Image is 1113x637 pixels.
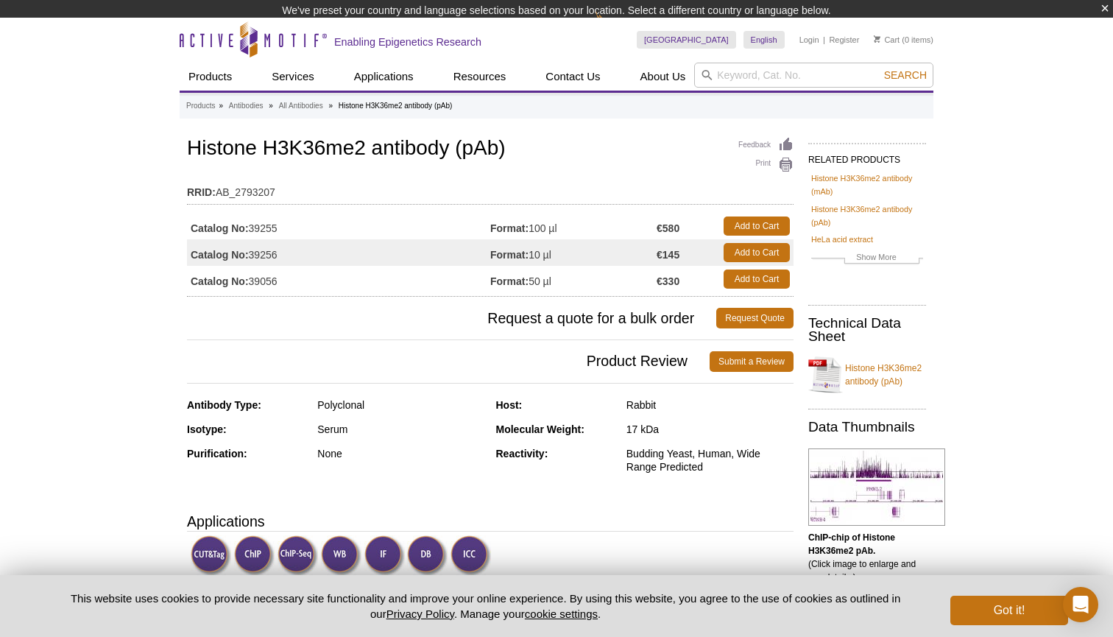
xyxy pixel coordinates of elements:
strong: Antibody Type: [187,399,261,411]
h3: Applications [187,510,794,532]
a: Products [180,63,241,91]
a: Antibodies [229,99,264,113]
div: 17 kDa [626,423,794,436]
p: (Click image to enlarge and see details.) [808,531,926,584]
strong: Reactivity: [496,448,548,460]
strong: RRID: [187,186,216,199]
strong: Catalog No: [191,248,249,261]
td: AB_2793207 [187,177,794,200]
span: Product Review [187,351,710,372]
strong: Catalog No: [191,222,249,235]
strong: Catalog No: [191,275,249,288]
a: [GEOGRAPHIC_DATA] [637,31,736,49]
td: 39256 [187,239,490,266]
td: 10 µl [490,239,657,266]
h2: Data Thumbnails [808,420,926,434]
a: Products [186,99,215,113]
strong: Molecular Weight: [496,423,584,435]
a: Privacy Policy [386,608,454,620]
a: English [743,31,785,49]
strong: Format: [490,275,529,288]
a: Histone H3K36me2 antibody (pAb) [811,203,923,229]
div: Budding Yeast, Human, Wide Range Predicted [626,447,794,474]
strong: Format: [490,222,529,235]
button: cookie settings [525,608,598,620]
b: ChIP-chip of Histone H3K36me2 pAb. [808,532,895,556]
a: Show More [811,250,923,267]
img: Immunofluorescence Validated [364,535,405,576]
a: Register [829,35,859,45]
a: Print [738,157,794,173]
li: » [269,102,273,110]
strong: Isotype: [187,423,227,435]
img: Dot Blot Validated [407,535,448,576]
div: Rabbit [626,398,794,412]
strong: €145 [657,248,679,261]
strong: Format: [490,248,529,261]
div: Polyclonal [317,398,484,412]
div: None [317,447,484,460]
li: | [823,31,825,49]
div: Serum [317,423,484,436]
h2: Enabling Epigenetics Research [334,35,481,49]
a: Add to Cart [724,217,790,236]
a: Services [263,63,323,91]
a: Add to Cart [724,243,790,262]
button: Got it! [950,596,1068,625]
a: All Antibodies [279,99,323,113]
button: Search [880,68,931,82]
a: Applications [345,63,423,91]
span: Request a quote for a bulk order [187,308,716,328]
img: Your Cart [874,35,880,43]
a: Resources [445,63,515,91]
li: » [328,102,333,110]
strong: €580 [657,222,679,235]
a: Cart [874,35,900,45]
img: Histone H3K36me2 antibody (pAb) tested by ChIP-chip. [808,448,945,526]
a: Feedback [738,137,794,153]
a: Login [799,35,819,45]
td: 39255 [187,213,490,239]
li: (0 items) [874,31,933,49]
a: Request Quote [716,308,794,328]
td: 50 µl [490,266,657,292]
img: ChIP-Seq Validated [278,535,318,576]
img: Change Here [596,11,635,46]
img: Immunocytochemistry Validated [451,535,491,576]
h2: RELATED PRODUCTS [808,143,926,169]
h1: Histone H3K36me2 antibody (pAb) [187,137,794,162]
p: This website uses cookies to provide necessary site functionality and improve your online experie... [45,591,926,622]
img: Western Blot Validated [321,535,361,576]
a: Submit a Review [710,351,794,372]
a: Add to Cart [724,270,790,289]
li: » [219,102,223,110]
strong: Purification: [187,448,247,460]
img: ChIP Validated [234,535,275,576]
strong: €330 [657,275,679,288]
li: Histone H3K36me2 antibody (pAb) [339,102,453,110]
h2: Technical Data Sheet [808,317,926,343]
a: Contact Us [537,63,609,91]
div: Open Intercom Messenger [1063,587,1098,622]
a: About Us [632,63,695,91]
input: Keyword, Cat. No. [694,63,933,88]
span: Search [884,69,927,81]
a: Histone H3K36me2 antibody (mAb) [811,172,923,198]
a: HeLa acid extract [811,233,873,246]
td: 39056 [187,266,490,292]
strong: Host: [496,399,523,411]
td: 100 µl [490,213,657,239]
a: Histone H3K36me2 antibody (pAb) [808,353,926,397]
img: CUT&Tag Validated [191,535,231,576]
